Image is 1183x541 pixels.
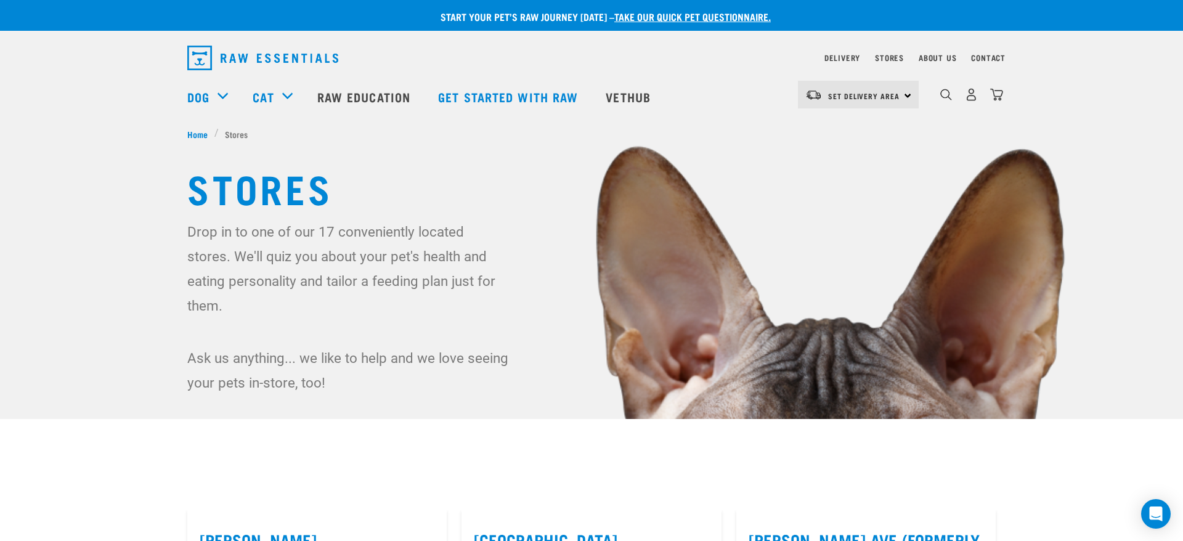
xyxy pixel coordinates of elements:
[187,87,209,106] a: Dog
[1141,499,1171,529] div: Open Intercom Messenger
[990,88,1003,101] img: home-icon@2x.png
[965,88,978,101] img: user.png
[187,46,338,70] img: Raw Essentials Logo
[187,128,214,140] a: Home
[253,87,274,106] a: Cat
[828,94,900,98] span: Set Delivery Area
[305,72,426,121] a: Raw Education
[805,89,822,100] img: van-moving.png
[187,346,511,395] p: Ask us anything... we like to help and we love seeing your pets in-store, too!
[177,41,1006,75] nav: dropdown navigation
[593,72,666,121] a: Vethub
[187,165,996,209] h1: Stores
[187,128,996,140] nav: breadcrumbs
[971,55,1006,60] a: Contact
[919,55,956,60] a: About Us
[614,14,771,19] a: take our quick pet questionnaire.
[824,55,860,60] a: Delivery
[940,89,952,100] img: home-icon-1@2x.png
[187,219,511,318] p: Drop in to one of our 17 conveniently located stores. We'll quiz you about your pet's health and ...
[426,72,593,121] a: Get started with Raw
[875,55,904,60] a: Stores
[187,128,208,140] span: Home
